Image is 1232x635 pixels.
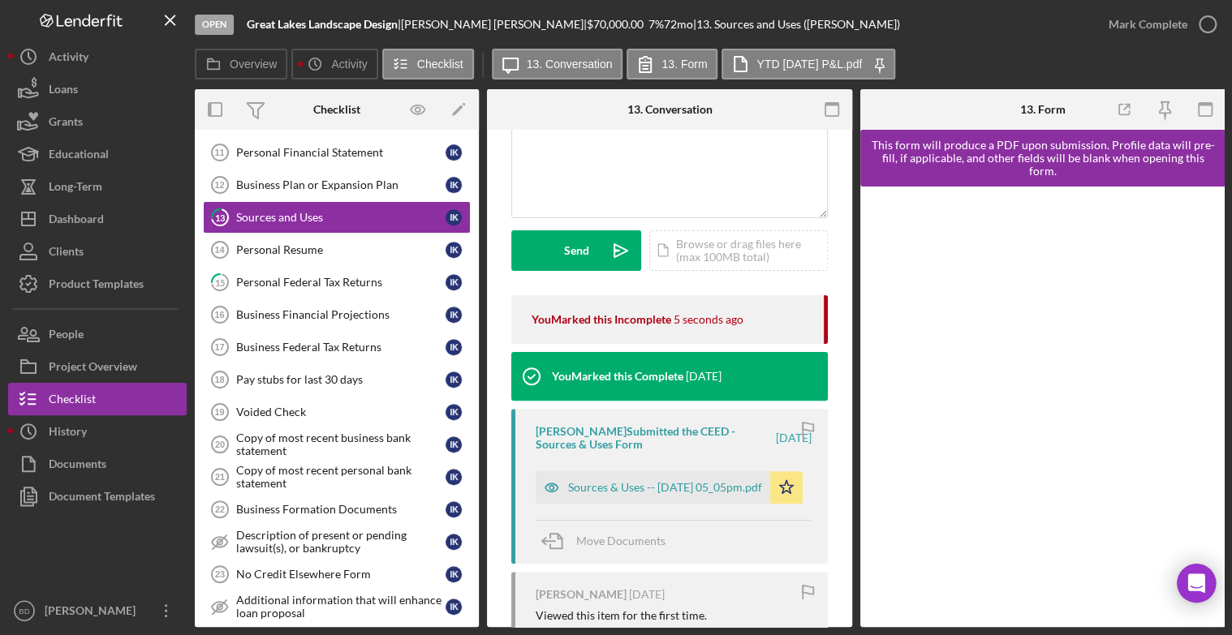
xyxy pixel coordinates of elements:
[203,493,471,526] a: 22Business Formation DocumentsIK
[8,448,187,480] button: Documents
[446,307,462,323] div: I K
[203,428,471,461] a: 20Copy of most recent business bank statementIK
[1109,8,1187,41] div: Mark Complete
[446,566,462,582] div: I K
[382,49,474,79] button: Checklist
[8,480,187,513] button: Document Templates
[49,383,96,419] div: Checklist
[195,49,287,79] button: Overview
[203,590,471,623] a: Additional information that will enhance loan proposalIK
[8,594,187,627] button: BD[PERSON_NAME]
[214,310,224,320] tspan: 16
[214,375,224,384] tspan: 18
[203,298,471,331] a: 16Business Financial ProjectionsIK
[446,371,462,388] div: I K
[49,448,106,484] div: Documents
[587,18,648,31] div: $70,000.00
[214,245,225,255] tspan: 14
[446,177,462,193] div: I K
[215,212,225,222] tspan: 13
[215,277,225,287] tspan: 15
[203,526,471,558] a: Description of present or pending lawsuit(s), or bankruptcyIK
[693,18,900,31] div: | 13. Sources and Uses ([PERSON_NAME])
[236,341,446,354] div: Business Federal Tax Returns
[215,504,225,514] tspan: 22
[214,180,224,190] tspan: 12
[627,103,713,116] div: 13. Conversation
[536,471,803,504] button: Sources & Uses -- [DATE] 05_05pm.pdf
[49,415,87,452] div: History
[195,15,234,35] div: Open
[446,501,462,517] div: I K
[236,529,446,555] div: Description of present or pending lawsuit(s), or bankruptcy
[19,607,29,616] text: BD
[247,17,398,31] b: Great Lakes Landscape Design
[236,464,446,490] div: Copy of most recent personal bank statement
[214,407,224,417] tspan: 19
[664,18,693,31] div: 72 mo
[247,18,401,31] div: |
[446,144,462,161] div: I K
[536,425,773,451] div: [PERSON_NAME] Submitted the CEED - Sources & Uses Form
[8,383,187,415] button: Checklist
[446,436,462,453] div: I K
[564,230,589,271] div: Send
[203,266,471,298] a: 15Personal Federal Tax ReturnsIK
[203,136,471,169] a: 11Personal Financial StatementIK
[661,58,707,71] label: 13. Form
[236,405,446,418] div: Voided Check
[236,503,446,516] div: Business Formation Documents
[674,313,743,326] time: 2025-08-18 20:13
[446,534,462,550] div: I K
[568,481,762,494] div: Sources & Uses -- [DATE] 05_05pm.pdf
[532,313,671,326] div: You Marked this Incomplete
[236,431,446,457] div: Copy of most recent business bank statement
[41,594,146,631] div: [PERSON_NAME]
[722,49,895,79] button: YTD [DATE] P&L.pdf
[868,139,1217,178] div: This form will produce a PDF upon submission. Profile data will pre-fill, if applicable, and othe...
[446,274,462,290] div: I K
[629,588,665,601] time: 2025-07-23 21:01
[291,49,377,79] button: Activity
[203,234,471,266] a: 14Personal ResumeIK
[446,339,462,355] div: I K
[230,58,277,71] label: Overview
[203,331,471,363] a: 17Business Federal Tax ReturnsIK
[401,18,587,31] div: [PERSON_NAME] [PERSON_NAME] |
[536,588,627,601] div: [PERSON_NAME]
[49,480,155,517] div: Document Templates
[236,211,446,224] div: Sources and Uses
[446,404,462,420] div: I K
[236,146,446,159] div: Personal Financial Statement
[236,568,446,581] div: No Credit Elsewhere Form
[536,609,707,622] div: Viewed this item for the first time.
[686,370,722,383] time: 2025-07-31 12:56
[576,534,666,547] span: Move Documents
[215,440,225,449] tspan: 20
[236,373,446,386] div: Pay stubs for last 30 days
[203,396,471,428] a: 19Voided CheckIK
[203,363,471,396] a: 18Pay stubs for last 30 daysIK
